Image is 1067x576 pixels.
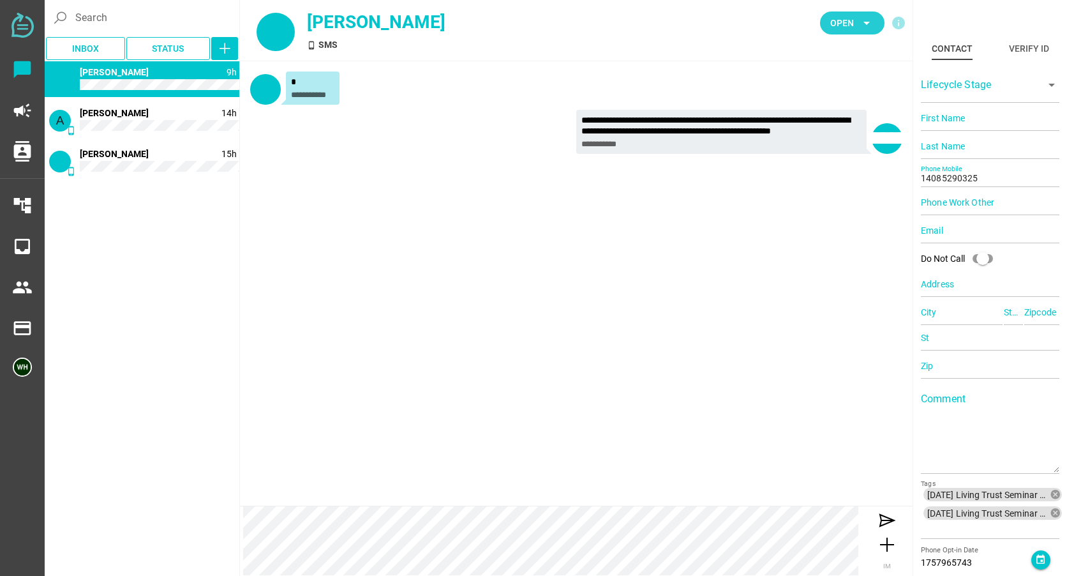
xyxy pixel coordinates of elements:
[72,41,99,56] span: Inbox
[56,114,64,127] span: A
[227,67,237,77] span: 1758003943
[221,108,237,118] span: 1757985954
[921,105,1059,131] input: First Name
[1004,299,1023,325] input: State
[66,85,76,95] i: SMS
[80,67,149,77] span: 14085290325
[221,149,237,159] span: 1757981389
[921,218,1059,243] input: Email
[1050,508,1061,519] i: cancel
[46,37,125,60] button: Inbox
[307,9,631,36] div: [PERSON_NAME]
[921,133,1059,159] input: Last Name
[126,37,211,60] button: Status
[921,271,1059,297] input: Address
[883,563,891,570] span: IM
[932,41,973,56] div: Contact
[921,246,1001,271] div: Do Not Call
[12,195,33,216] i: account_tree
[921,353,1059,379] input: Zip
[80,108,149,118] span: 15105525624
[891,15,906,31] i: info
[921,325,1059,351] input: St
[927,489,1049,501] span: [DATE] Living Trust Seminar 2 seat reminder.csv
[921,398,1059,473] textarea: Comment
[152,41,184,56] span: Status
[13,358,32,377] img: 5edff51079ed9903661a2266-30.png
[921,190,1059,215] input: Phone Work Other
[921,556,1031,570] div: 1757965743
[12,236,33,257] i: inbox
[12,141,33,162] i: contacts
[66,167,76,176] i: SMS
[66,126,76,135] i: SMS
[927,508,1049,519] span: [DATE] Living Trust Seminar 1 seat reminder.csv
[921,162,1059,187] input: Phone Mobile
[1024,299,1059,325] input: Zipcode
[921,522,1059,538] input: [DATE] Living Trust Seminar 2 seat reminder.csv[DATE] Living Trust Seminar 1 seat reminder.csvTags
[11,13,34,38] img: svg+xml;base64,PD94bWwgdmVyc2lvbj0iMS4wIiBlbmNvZGluZz0iVVRGLTgiPz4KPHN2ZyB2ZXJzaW9uPSIxLjEiIHZpZX...
[859,15,874,31] i: arrow_drop_down
[1044,77,1059,93] i: arrow_drop_down
[12,59,33,80] i: chat_bubble
[921,299,1003,325] input: City
[921,545,1031,556] div: Phone Opt-in Date
[1035,554,1046,565] i: event
[80,149,149,159] span: 16504920913
[307,38,631,52] div: SMS
[1050,489,1061,501] i: cancel
[12,318,33,338] i: payment
[830,15,854,31] span: Open
[307,41,316,50] i: SMS
[12,100,33,121] i: campaign
[1009,41,1049,56] div: Verify ID
[921,252,965,266] div: Do Not Call
[820,11,884,34] button: Open
[12,277,33,298] i: people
